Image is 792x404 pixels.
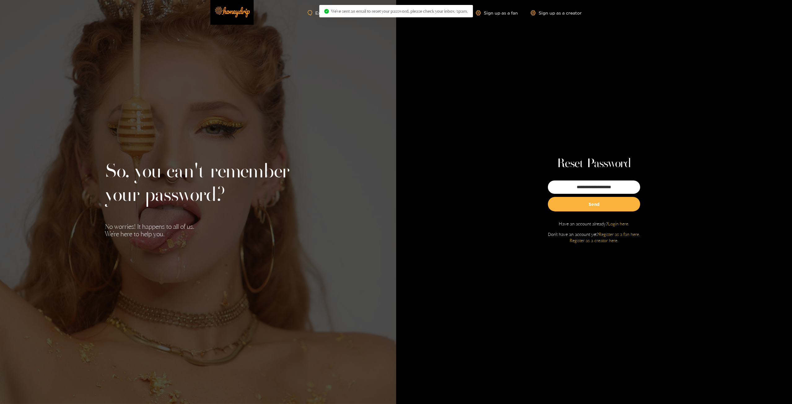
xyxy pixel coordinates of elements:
a: Login here. [608,221,629,226]
a: Explore models [308,10,348,15]
span: check-circle [324,9,329,14]
p: No worries! It happens to all of us. We're here to help you. [105,223,291,238]
h1: Reset Password [557,156,631,171]
a: Register as a creator here. [570,238,618,243]
h2: So, you can't remember your password? [105,160,291,207]
button: Send [548,197,640,211]
p: Don't have an account yet? [548,231,640,244]
p: Have an account already? [559,221,629,227]
a: Sign up as a fan [476,10,518,15]
a: Register as a fan here. [599,232,640,237]
span: We've sent an email to reset your password, please check your inbox/spam. [331,9,468,14]
a: Sign up as a creator [531,10,582,15]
